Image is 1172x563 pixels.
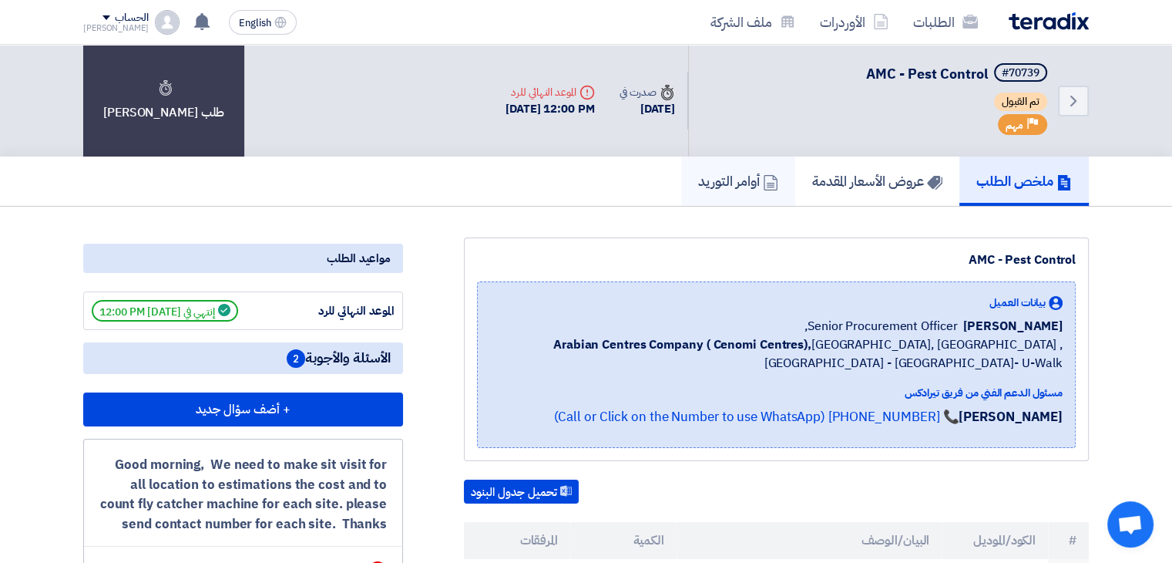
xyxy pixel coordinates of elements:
[1009,12,1089,30] img: Teradix logo
[505,100,595,118] div: [DATE] 12:00 PM
[901,4,990,40] a: الطلبات
[287,349,305,368] span: 2
[963,317,1063,335] span: [PERSON_NAME]
[698,4,808,40] a: ملف الشركة
[994,93,1047,111] span: تم القبول
[620,84,675,100] div: صدرت في
[866,63,1050,85] h5: AMC - Pest Control
[812,172,942,190] h5: عروض الأسعار المقدمة
[229,10,297,35] button: English
[505,84,595,100] div: الموعد النهائي للرد
[795,157,959,206] a: عروض الأسعار المقدمة
[490,335,1063,373] span: [GEOGRAPHIC_DATA], [GEOGRAPHIC_DATA] ,[GEOGRAPHIC_DATA] - [GEOGRAPHIC_DATA]- U-Walk
[490,385,1063,401] div: مسئول الدعم الفني من فريق تيرادكس
[620,100,675,118] div: [DATE]
[477,251,1076,269] div: AMC - Pest Control
[959,157,1089,206] a: ملخص الطلب
[92,300,238,322] span: إنتهي في [DATE] 12:00 PM
[677,522,942,559] th: البيان/الوصف
[115,12,148,25] div: الحساب
[553,407,959,426] a: 📞 [PHONE_NUMBER] (Call or Click on the Number to use WhatsApp)
[804,317,957,335] span: Senior Procurement Officer,
[83,244,403,273] div: مواعيد الطلب
[570,522,677,559] th: الكمية
[553,335,811,354] b: Arabian Centres Company ( Cenomi Centres),
[155,10,180,35] img: profile_test.png
[287,349,391,368] span: الأسئلة والأجوبة
[681,157,795,206] a: أوامر التوريد
[1048,522,1089,559] th: #
[83,45,244,157] div: طلب [PERSON_NAME]
[698,172,778,190] h5: أوامر التوريد
[1002,68,1039,79] div: #70739
[1006,118,1023,133] span: مهم
[866,63,988,84] span: AMC - Pest Control
[99,455,387,534] div: Good morning, We need to make sit visit for all location to estimations the cost and to count fly...
[808,4,901,40] a: الأوردرات
[989,295,1046,311] span: بيانات العميل
[279,302,395,320] div: الموعد النهائي للرد
[959,407,1063,426] strong: [PERSON_NAME]
[976,172,1072,190] h5: ملخص الطلب
[83,24,149,32] div: [PERSON_NAME]
[83,393,403,426] button: + أضف سؤال جديد
[239,18,271,29] span: English
[942,522,1048,559] th: الكود/الموديل
[464,480,579,504] button: تحميل جدول البنود
[1107,501,1154,548] a: Open chat
[464,522,570,559] th: المرفقات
